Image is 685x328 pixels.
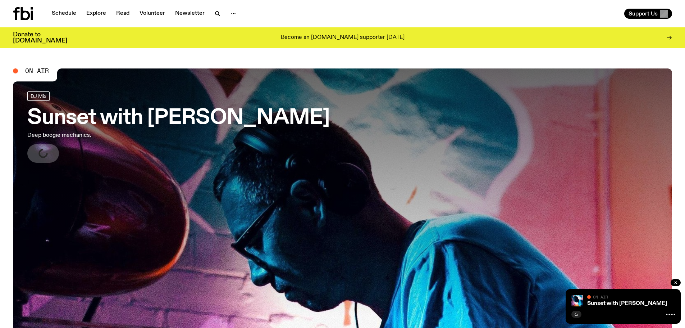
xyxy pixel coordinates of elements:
[593,295,608,299] span: On Air
[82,9,110,19] a: Explore
[624,9,672,19] button: Support Us
[27,91,50,101] a: DJ Mix
[171,9,209,19] a: Newsletter
[31,93,46,99] span: DJ Mix
[571,295,583,306] img: Simon Caldwell stands side on, looking downwards. He has headphones on. Behind him is a brightly ...
[25,68,49,74] span: On Air
[13,32,67,44] h3: Donate to [DOMAIN_NAME]
[27,108,330,128] h3: Sunset with [PERSON_NAME]
[281,35,405,41] p: Become an [DOMAIN_NAME] supporter [DATE]
[587,301,667,306] a: Sunset with [PERSON_NAME]
[629,10,658,17] span: Support Us
[27,131,211,140] p: Deep boogie mechanics.
[112,9,134,19] a: Read
[135,9,169,19] a: Volunteer
[47,9,81,19] a: Schedule
[27,91,330,163] a: Sunset with [PERSON_NAME]Deep boogie mechanics.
